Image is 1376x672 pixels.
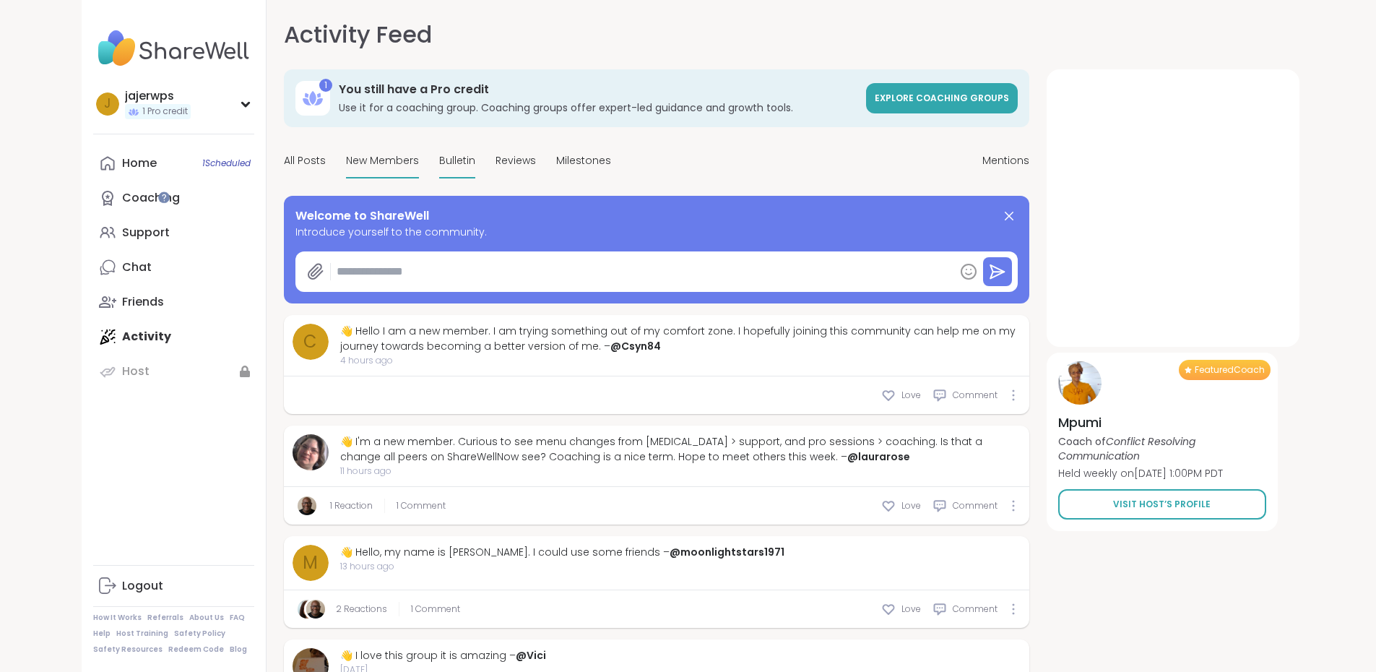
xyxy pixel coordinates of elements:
span: 11 hours ago [340,465,1021,478]
span: C [303,329,317,355]
a: Visit Host’s Profile [1058,489,1266,520]
div: Logout [122,578,163,594]
a: @moonlightstars1971 [670,545,784,559]
a: Explore Coaching Groups [866,83,1018,113]
a: @laurarose [847,449,910,464]
span: Introduce yourself to the community. [295,225,1018,240]
span: 13 hours ago [340,560,784,573]
span: Reviews [496,153,536,168]
a: Referrals [147,613,183,623]
iframe: Spotlight [158,191,170,203]
p: Held weekly on [DATE] 1:00PM PDT [1058,466,1266,481]
span: Welcome to ShareWell [295,207,429,225]
div: 👋 Hello I am a new member. I am trying something out of my comfort zone. I hopefully joining this... [340,324,1021,354]
h4: Mpumi [1058,413,1266,431]
span: 4 hours ago [340,354,1021,367]
a: Chat [93,250,254,285]
a: How It Works [93,613,142,623]
a: Support [93,215,254,250]
span: 1 Pro credit [142,105,188,118]
img: ShareWell Nav Logo [93,23,254,74]
span: Bulletin [439,153,475,168]
a: Safety Policy [174,629,225,639]
span: New Members [346,153,419,168]
a: Blog [230,645,247,655]
a: Host [93,354,254,389]
div: Support [122,225,170,241]
a: Logout [93,569,254,603]
span: 1 Comment [411,603,460,616]
div: Host [122,363,150,379]
span: Comment [953,389,998,402]
img: JonathanT [306,600,325,619]
span: 1 Comment [397,499,446,512]
a: @Vici [516,648,546,663]
div: Chat [122,259,152,275]
span: 1 Scheduled [202,158,251,169]
span: Explore Coaching Groups [875,92,1009,104]
img: Mpumi [1058,361,1102,405]
a: 2 Reactions [336,603,387,616]
div: 👋 I'm a new member. Curious to see menu changes from [MEDICAL_DATA] > support, and pro sessions >... [340,434,1021,465]
div: 1 [319,79,332,92]
div: 👋 I love this group it is amazing – [340,648,546,663]
span: All Posts [284,153,326,168]
span: Love [901,603,921,616]
h3: You still have a Pro credit [339,82,857,98]
img: JonathanT [298,496,316,515]
img: cececheng [298,600,316,619]
span: Mentions [982,153,1029,168]
h3: Use it for a coaching group. Coaching groups offer expert-led guidance and growth tools. [339,100,857,115]
span: Comment [953,603,998,616]
span: Comment [953,499,998,512]
div: Coaching [122,190,180,206]
img: laurarose [293,434,329,470]
a: Friends [93,285,254,319]
div: Home [122,155,157,171]
p: Coach of [1058,434,1266,463]
span: Visit Host’s Profile [1113,498,1211,511]
a: Safety Resources [93,645,163,655]
span: j [104,95,111,113]
a: FAQ [230,613,245,623]
span: Love [901,499,921,512]
div: jajerwps [125,88,191,104]
span: Featured Coach [1195,364,1265,376]
span: m [303,550,318,576]
a: 1 Reaction [330,499,373,512]
a: C [293,324,329,360]
h1: Activity Feed [284,17,432,52]
a: Home1Scheduled [93,146,254,181]
div: Friends [122,294,164,310]
span: Love [901,389,921,402]
a: @Csyn84 [610,339,661,353]
a: Host Training [116,629,168,639]
a: About Us [189,613,224,623]
a: Redeem Code [168,645,224,655]
a: Coaching [93,181,254,215]
span: Milestones [556,153,611,168]
a: m [293,545,329,581]
i: Conflict Resolving Communication [1058,434,1195,463]
a: Help [93,629,111,639]
div: 👋 Hello, my name is [PERSON_NAME]. I could use some friends – [340,545,784,560]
